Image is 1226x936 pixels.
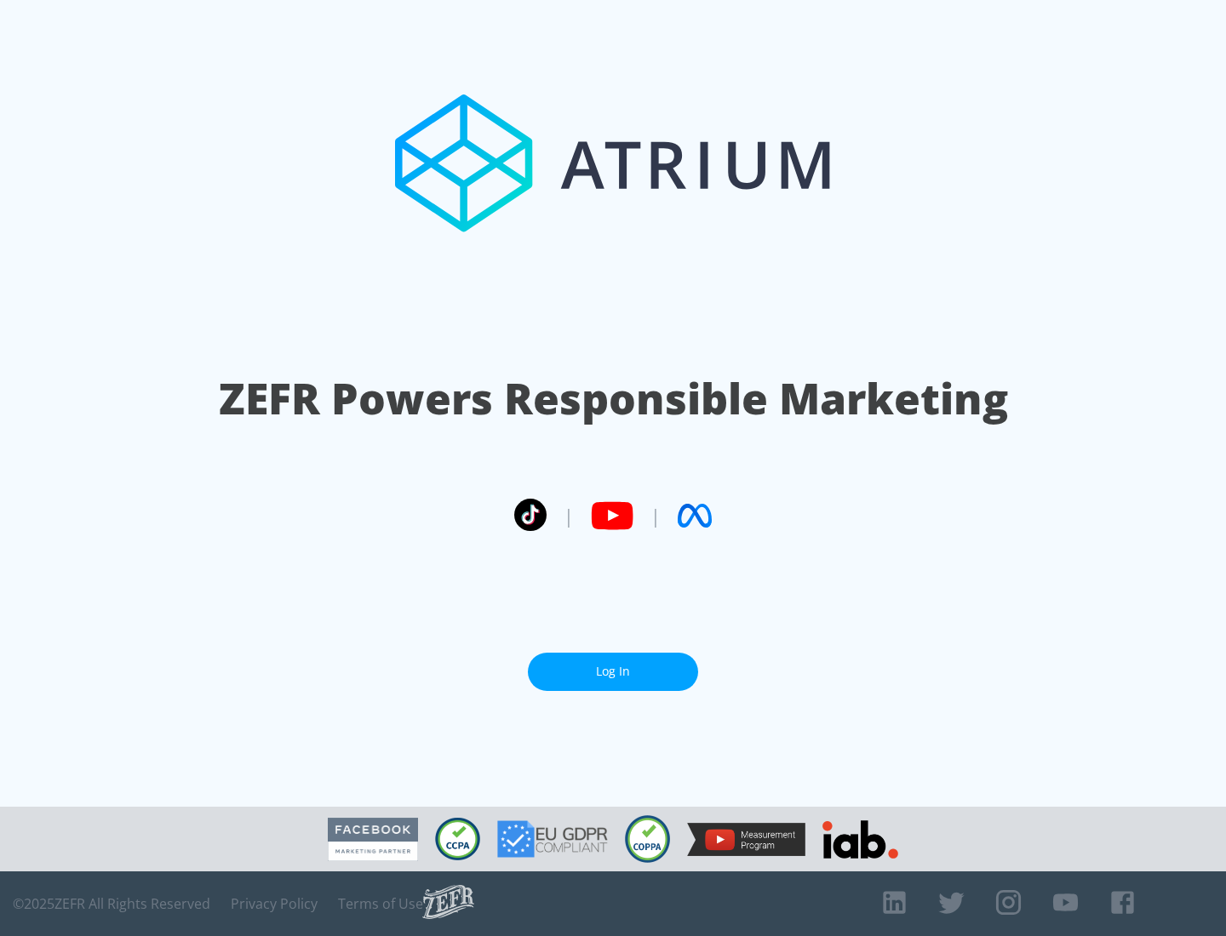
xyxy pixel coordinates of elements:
img: IAB [822,820,898,859]
span: | [650,503,661,528]
img: YouTube Measurement Program [687,823,805,856]
span: © 2025 ZEFR All Rights Reserved [13,895,210,912]
img: CCPA Compliant [435,818,480,860]
span: | [564,503,574,528]
img: GDPR Compliant [497,820,608,858]
a: Terms of Use [338,895,423,912]
img: Facebook Marketing Partner [328,818,418,861]
img: COPPA Compliant [625,815,670,863]
h1: ZEFR Powers Responsible Marketing [219,369,1008,428]
a: Privacy Policy [231,895,318,912]
a: Log In [528,653,698,691]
